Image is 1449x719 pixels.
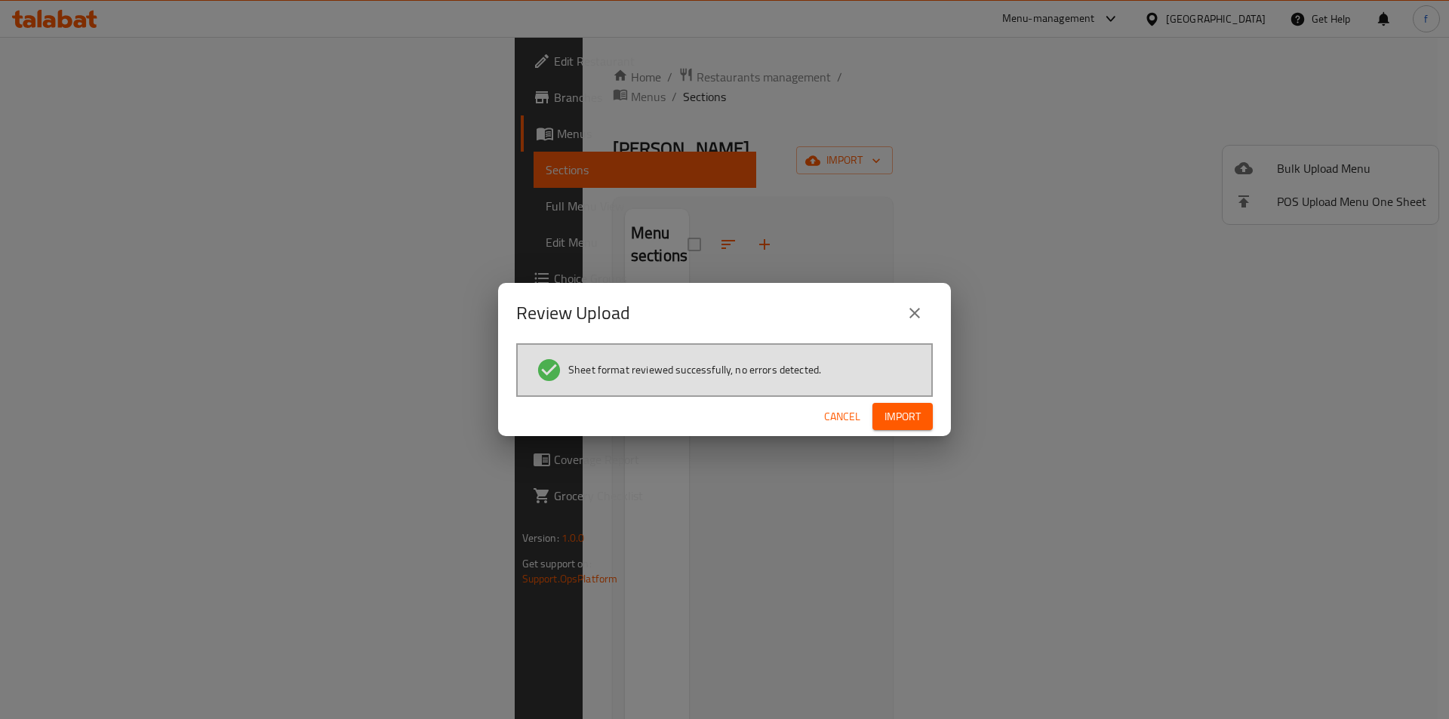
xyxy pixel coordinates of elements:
[884,407,921,426] span: Import
[824,407,860,426] span: Cancel
[516,301,630,325] h2: Review Upload
[568,362,821,377] span: Sheet format reviewed successfully, no errors detected.
[818,403,866,431] button: Cancel
[897,295,933,331] button: close
[872,403,933,431] button: Import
